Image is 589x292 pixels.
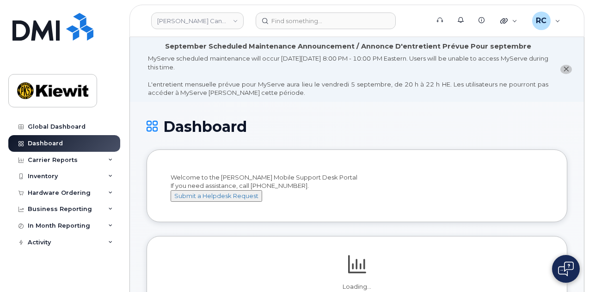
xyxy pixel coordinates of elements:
button: close notification [560,65,572,75]
p: Loading... [164,283,550,291]
div: MyServe scheduled maintenance will occur [DATE][DATE] 8:00 PM - 10:00 PM Eastern. Users will be u... [148,54,548,97]
h1: Dashboard [147,118,567,135]
div: Welcome to the [PERSON_NAME] Mobile Support Desk Portal If you need assistance, call [PHONE_NUMBER]. [171,173,543,202]
div: September Scheduled Maintenance Announcement / Annonce D'entretient Prévue Pour septembre [165,42,531,51]
img: Open chat [558,261,574,276]
button: Submit a Helpdesk Request [171,190,262,202]
a: Submit a Helpdesk Request [171,192,262,199]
